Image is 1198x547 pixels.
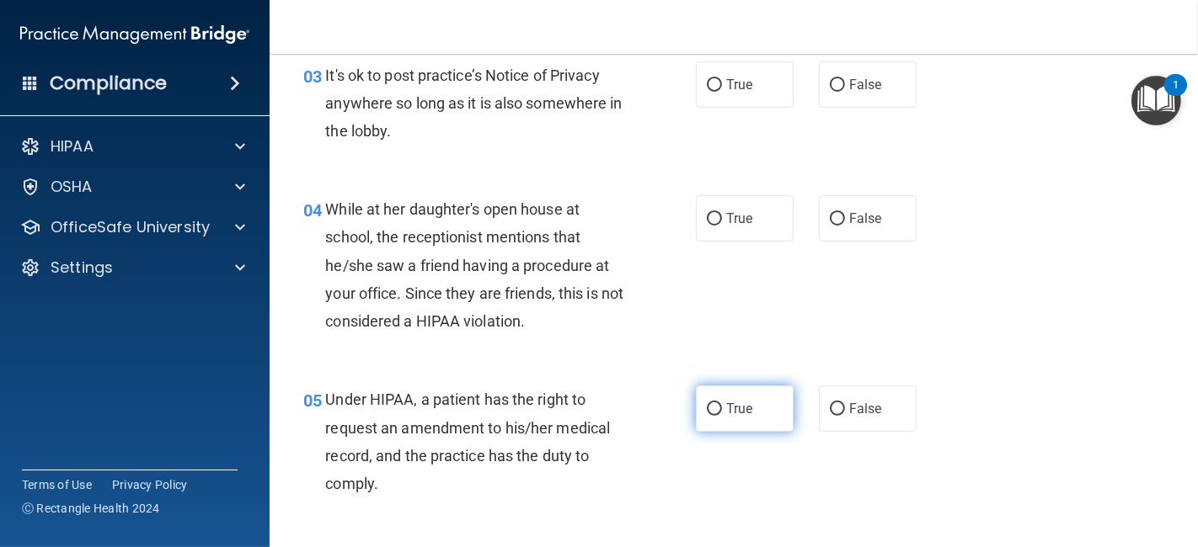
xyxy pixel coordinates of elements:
[1173,85,1179,107] div: 1
[20,217,245,237] a: OfficeSafe University
[726,210,752,226] span: True
[20,136,245,157] a: HIPAA
[726,401,752,417] span: True
[303,66,322,87] span: 03
[830,79,845,92] input: False
[20,258,245,278] a: Settings
[20,18,249,51] img: PMB logo
[726,77,752,93] span: True
[707,79,722,92] input: True
[1131,76,1181,125] button: Open Resource Center, 1 new notification
[707,213,722,226] input: True
[849,77,882,93] span: False
[707,403,722,416] input: True
[303,390,322,411] span: 05
[22,500,160,517] span: Ⓒ Rectangle Health 2024
[51,217,210,237] p: OfficeSafe University
[830,213,845,226] input: False
[849,401,882,417] span: False
[50,72,167,95] h4: Compliance
[51,177,93,197] p: OSHA
[325,200,623,330] span: While at her daughter's open house at school, the receptionist mentions that he/she saw a friend ...
[325,66,622,140] span: It's ok to post practice’s Notice of Privacy anywhere so long as it is also somewhere in the lobby.
[22,476,92,493] a: Terms of Use
[20,177,245,197] a: OSHA
[849,210,882,226] span: False
[830,403,845,416] input: False
[51,258,113,278] p: Settings
[303,200,322,220] span: 04
[112,476,188,493] a: Privacy Policy
[325,390,610,492] span: Under HIPAA, a patient has the right to request an amendment to his/her medical record, and the p...
[51,136,94,157] p: HIPAA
